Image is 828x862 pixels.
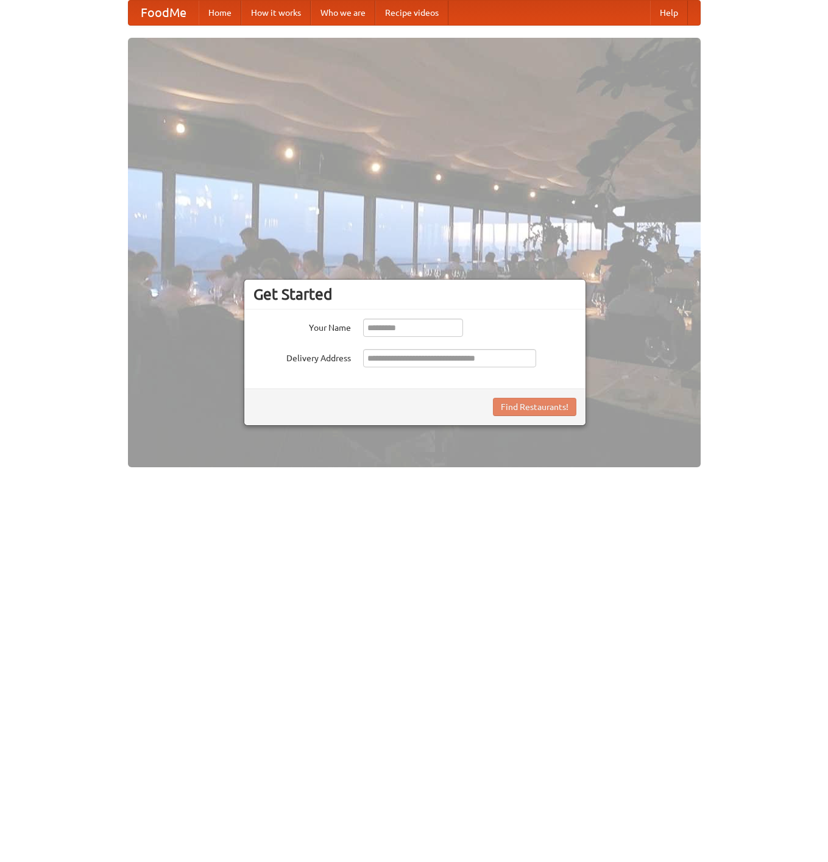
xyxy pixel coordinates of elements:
[493,398,576,416] button: Find Restaurants!
[253,285,576,303] h3: Get Started
[650,1,688,25] a: Help
[375,1,448,25] a: Recipe videos
[253,319,351,334] label: Your Name
[241,1,311,25] a: How it works
[311,1,375,25] a: Who we are
[199,1,241,25] a: Home
[129,1,199,25] a: FoodMe
[253,349,351,364] label: Delivery Address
